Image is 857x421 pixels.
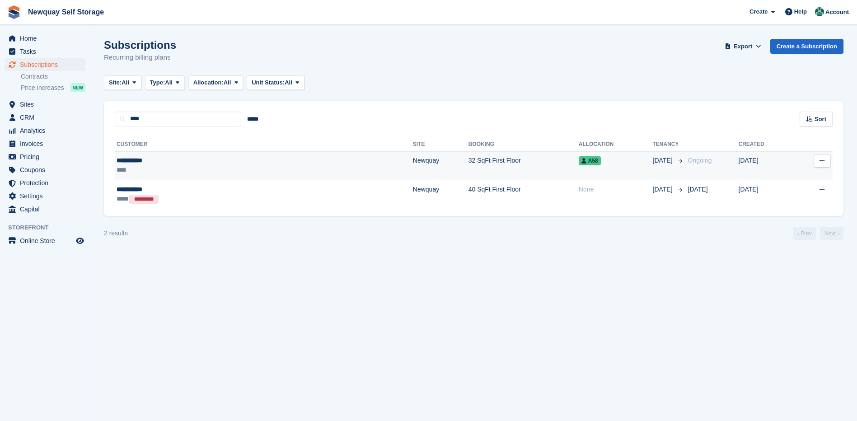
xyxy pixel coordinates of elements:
[653,185,674,194] span: [DATE]
[20,45,74,58] span: Tasks
[413,137,468,152] th: Site
[5,203,85,215] a: menu
[193,78,224,87] span: Allocation:
[8,223,90,232] span: Storefront
[104,229,128,238] div: 2 results
[5,111,85,124] a: menu
[5,234,85,247] a: menu
[791,227,845,240] nav: Page
[20,234,74,247] span: Online Store
[20,124,74,137] span: Analytics
[739,137,793,152] th: Created
[24,5,108,19] a: Newquay Self Storage
[5,124,85,137] a: menu
[7,5,21,19] img: stora-icon-8386f47178a22dfd0bd8f6a31ec36ba5ce8667c1dd55bd0f319d3a0aa187defe.svg
[688,186,708,193] span: [DATE]
[21,72,85,81] a: Contracts
[5,137,85,150] a: menu
[820,227,843,240] a: Next
[224,78,231,87] span: All
[688,157,712,164] span: Ongoing
[413,180,468,209] td: Newquay
[579,137,653,152] th: Allocation
[165,78,173,87] span: All
[104,52,176,63] p: Recurring billing plans
[285,78,292,87] span: All
[770,39,843,54] a: Create a Subscription
[115,137,413,152] th: Customer
[20,177,74,189] span: Protection
[122,78,129,87] span: All
[579,156,601,165] span: A58
[21,84,64,92] span: Price increases
[20,137,74,150] span: Invoices
[20,32,74,45] span: Home
[150,78,165,87] span: Type:
[653,156,674,165] span: [DATE]
[723,39,763,54] button: Export
[20,111,74,124] span: CRM
[20,164,74,176] span: Coupons
[5,150,85,163] a: menu
[468,151,579,180] td: 32 SqFt First Floor
[825,8,849,17] span: Account
[20,190,74,202] span: Settings
[734,42,752,51] span: Export
[468,137,579,152] th: Booking
[188,75,244,90] button: Allocation: All
[20,98,74,111] span: Sites
[468,180,579,209] td: 40 SqFt First Floor
[5,58,85,71] a: menu
[749,7,768,16] span: Create
[653,137,684,152] th: Tenancy
[252,78,285,87] span: Unit Status:
[5,32,85,45] a: menu
[739,151,793,180] td: [DATE]
[815,7,824,16] img: JON
[75,235,85,246] a: Preview store
[5,164,85,176] a: menu
[794,7,807,16] span: Help
[70,83,85,92] div: NEW
[104,75,141,90] button: Site: All
[247,75,304,90] button: Unit Status: All
[21,83,85,93] a: Price increases NEW
[793,227,816,240] a: Previous
[579,185,653,194] div: None
[5,177,85,189] a: menu
[145,75,185,90] button: Type: All
[413,151,468,180] td: Newquay
[739,180,793,209] td: [DATE]
[20,203,74,215] span: Capital
[5,98,85,111] a: menu
[815,115,826,124] span: Sort
[20,150,74,163] span: Pricing
[20,58,74,71] span: Subscriptions
[5,45,85,58] a: menu
[104,39,176,51] h1: Subscriptions
[109,78,122,87] span: Site:
[5,190,85,202] a: menu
